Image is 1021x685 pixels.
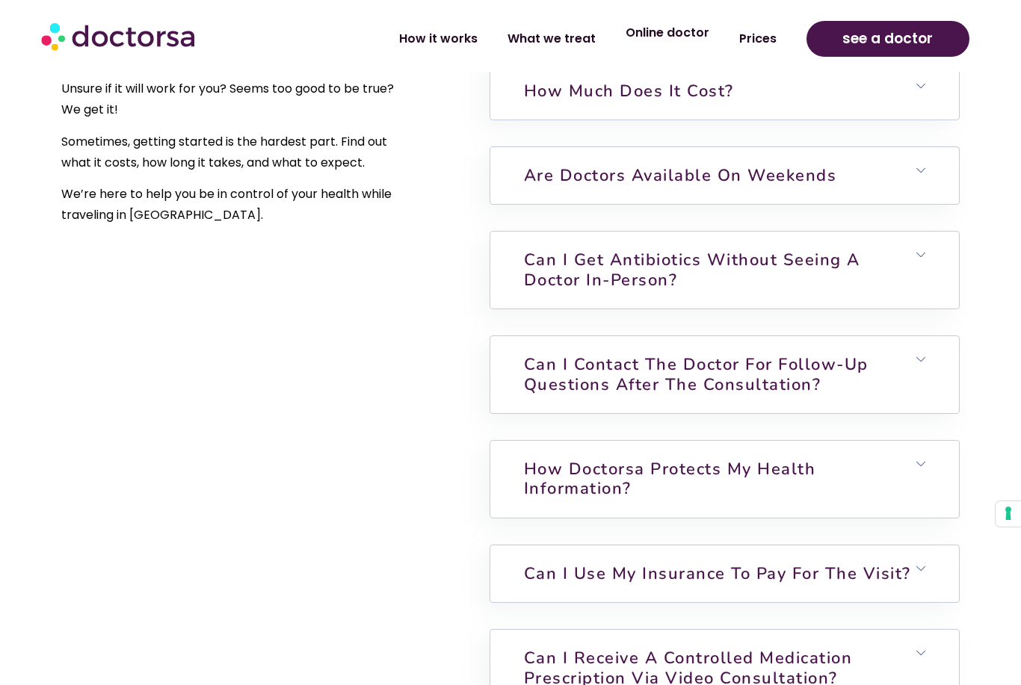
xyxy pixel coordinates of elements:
button: Your consent preferences for tracking technologies [996,501,1021,527]
span: see a doctor [842,27,933,51]
a: How much does it cost? [524,80,734,102]
a: Can I get antibiotics without seeing a doctor in-person? [524,249,860,291]
a: How it works [384,22,493,56]
a: see a doctor [806,21,969,57]
a: How Doctorsa protects my health information? [524,458,816,500]
a: What we treat [493,22,611,56]
h6: Can I use my insurance to pay for the visit? [490,545,959,602]
a: Online doctor [611,16,724,50]
h6: Are doctors available on weekends [490,147,959,204]
h6: Can I contact the doctor for follow-up questions after the consultation? [490,336,959,413]
nav: Menu [272,22,792,56]
h6: How much does it cost? [490,63,959,120]
a: Are doctors available on weekends [524,164,837,187]
a: Can I use my insurance to pay for the visit? [524,562,911,585]
a: Prices [724,22,792,56]
p: We’re here to help you be in control of your health while traveling in [GEOGRAPHIC_DATA]. [61,184,400,226]
h6: How Doctorsa protects my health information? [490,441,959,518]
h6: Can I get antibiotics without seeing a doctor in-person? [490,232,959,309]
p: Unsure if it will work for you? Seems too good to be true? We get it! [61,78,400,120]
p: Sometimes, getting started is the hardest part. Find out what it costs, how long it takes, and wh... [61,131,400,173]
a: Can I contact the doctor for follow-up questions after the consultation? [524,353,869,395]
